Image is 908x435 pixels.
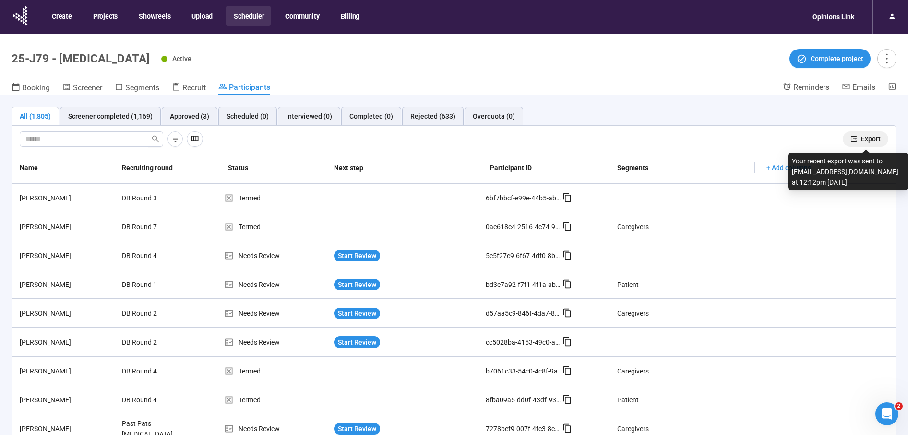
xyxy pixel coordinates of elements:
[486,222,562,232] div: 0ae618c4-2516-4c74-952f-7c8906f12eac
[338,308,376,319] span: Start Review
[125,83,159,92] span: Segments
[877,49,896,68] button: more
[486,193,562,203] div: 6bf7bbcf-e99e-44b5-ab7e-71c59191e624
[788,153,908,190] div: Your recent export was sent to [EMAIL_ADDRESS][DOMAIN_NAME] at 12:12pm [DATE].
[16,337,118,348] div: [PERSON_NAME]
[68,111,153,122] div: Screener completed (1,169)
[486,152,613,184] th: Participant ID
[118,247,190,265] div: DB Round 4
[118,304,190,323] div: DB Round 2
[277,6,326,26] button: Community
[12,52,150,65] h1: 25-J79 - [MEDICAL_DATA]
[148,131,163,147] button: search
[16,308,118,319] div: [PERSON_NAME]
[807,8,860,26] div: Opinions Link
[334,308,380,319] button: Start Review
[172,82,206,95] a: Recruit
[334,423,380,435] button: Start Review
[617,222,649,232] div: Caregivers
[16,366,118,376] div: [PERSON_NAME]
[334,336,380,348] button: Start Review
[486,395,562,405] div: 8fba09a5-dd0f-43df-93d1-109f6eb63521
[224,423,330,434] div: Needs Review
[224,222,330,232] div: Termed
[880,52,893,65] span: more
[224,250,330,261] div: Needs Review
[486,423,562,434] div: 7278bef9-007f-4fc3-8c31-30053dfd566e
[229,83,270,92] span: Participants
[226,6,271,26] button: Scheduler
[118,333,190,351] div: DB Round 2
[286,111,332,122] div: Interviewed (0)
[170,111,209,122] div: Approved (3)
[16,250,118,261] div: [PERSON_NAME]
[793,83,829,92] span: Reminders
[12,82,50,95] a: Booking
[617,366,649,376] div: Caregivers
[227,111,269,122] div: Scheduled (0)
[486,250,562,261] div: 5e5f27c9-6f67-4df0-8b0b-407ad119d9c1
[152,135,159,143] span: search
[766,162,811,173] span: + Add columns
[617,423,649,434] div: Caregivers
[861,134,881,144] span: Export
[85,6,124,26] button: Projects
[224,193,330,203] div: Termed
[22,83,50,92] span: Booking
[131,6,177,26] button: Showreels
[843,131,888,147] button: exportExport
[895,402,903,410] span: 2
[73,83,102,92] span: Screener
[334,250,380,261] button: Start Review
[44,6,79,26] button: Create
[338,250,376,261] span: Start Review
[333,6,367,26] button: Billing
[875,402,898,425] iframe: Intercom live chat
[16,193,118,203] div: [PERSON_NAME]
[330,152,486,184] th: Next step
[224,279,330,290] div: Needs Review
[338,279,376,290] span: Start Review
[224,366,330,376] div: Termed
[118,362,190,380] div: DB Round 4
[62,82,102,95] a: Screener
[182,83,206,92] span: Recruit
[473,111,515,122] div: Overquota (0)
[118,152,224,184] th: Recruiting round
[118,275,190,294] div: DB Round 1
[20,111,51,122] div: All (1,805)
[338,337,376,348] span: Start Review
[224,152,330,184] th: Status
[850,136,857,142] span: export
[486,279,562,290] div: bd3e7a92-f7f1-4f1a-ab7f-5233c0cb0ca0
[410,111,455,122] div: Rejected (633)
[16,279,118,290] div: [PERSON_NAME]
[789,49,871,68] button: Complete project
[486,337,562,348] div: cc5028ba-4153-49c0-a6a2-3e084ff84e60
[218,82,270,95] a: Participants
[184,6,219,26] button: Upload
[224,308,330,319] div: Needs Review
[16,395,118,405] div: [PERSON_NAME]
[842,82,875,94] a: Emails
[115,82,159,95] a: Segments
[759,160,819,175] button: + Add columns
[852,83,875,92] span: Emails
[118,218,190,236] div: DB Round 7
[334,279,380,290] button: Start Review
[617,395,639,405] div: Patient
[16,222,118,232] div: [PERSON_NAME]
[486,366,562,376] div: b7061c33-54c0-4c8f-9abc-cc13d5a05b1d
[811,53,863,64] span: Complete project
[12,152,118,184] th: Name
[349,111,393,122] div: Completed (0)
[224,337,330,348] div: Needs Review
[783,82,829,94] a: Reminders
[486,308,562,319] div: d57aa5c9-846f-4da7-8a61-ffe5cc49cce5
[172,55,191,62] span: Active
[338,423,376,434] span: Start Review
[118,189,190,207] div: DB Round 3
[118,391,190,409] div: DB Round 4
[224,395,330,405] div: Termed
[16,423,118,434] div: [PERSON_NAME]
